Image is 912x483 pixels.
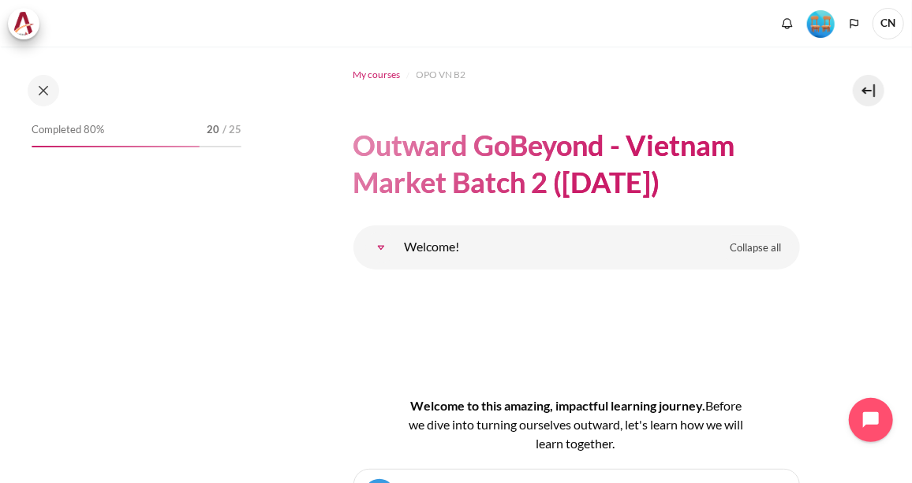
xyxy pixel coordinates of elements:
nav: Navigation bar [353,62,800,87]
div: Show notification window with no new notifications [776,12,799,35]
span: efore we dive into turning ourselves outward, let's learn how we will learn together. [409,398,744,451]
h4: Welcome to this amazing, impactful learning journey. [404,396,749,453]
a: Welcome! [365,232,397,263]
a: User menu [873,8,904,39]
h1: Outward GoBeyond - Vietnam Market Batch 2 ([DATE]) [353,127,800,201]
button: Languages [843,12,866,35]
span: / 25 [222,122,241,138]
span: OPO VN B2 [417,68,466,82]
a: Architeck Architeck [8,8,47,39]
div: Level #4 [807,9,835,38]
a: OPO VN B2 [417,65,466,84]
span: CN [873,8,904,39]
span: 20 [207,122,219,138]
a: My courses [353,65,401,84]
span: My courses [353,68,401,82]
img: Architeck [13,12,35,35]
span: Completed 80% [32,122,104,138]
span: B [706,398,714,413]
span: Collapse all [731,240,782,256]
div: 80% [32,146,200,147]
a: Level #4 [801,9,841,38]
img: Level #4 [807,10,835,38]
a: Collapse all [719,235,794,262]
